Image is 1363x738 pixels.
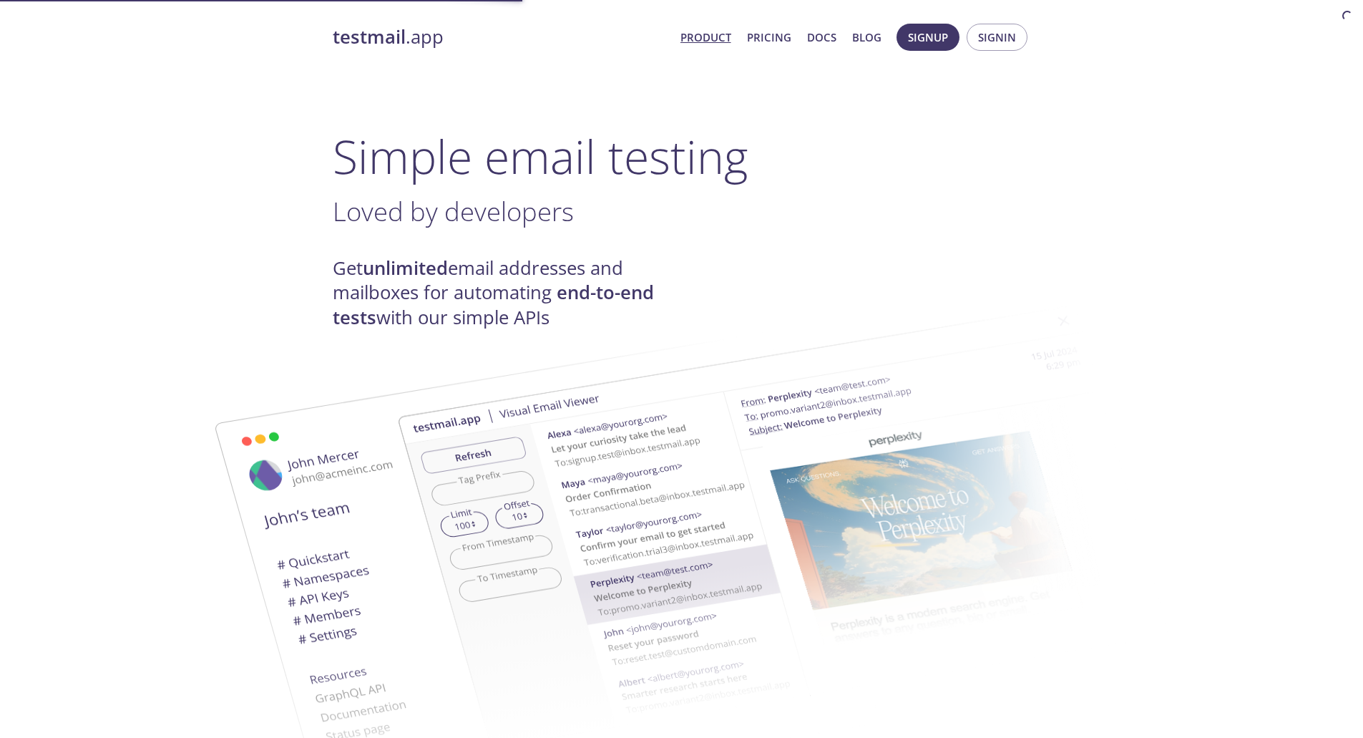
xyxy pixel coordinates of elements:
a: Docs [807,28,836,47]
h1: Simple email testing [333,129,1031,184]
span: Signin [978,28,1016,47]
span: Loved by developers [333,193,574,229]
span: Signup [908,28,948,47]
a: Pricing [747,28,791,47]
a: Product [680,28,731,47]
a: testmail.app [333,25,669,49]
strong: end-to-end tests [333,280,654,329]
a: Blog [852,28,881,47]
strong: unlimited [363,256,448,281]
strong: testmail [333,24,406,49]
button: Signin [967,24,1027,51]
h4: Get email addresses and mailboxes for automating with our simple APIs [333,256,682,330]
button: Signup [897,24,959,51]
